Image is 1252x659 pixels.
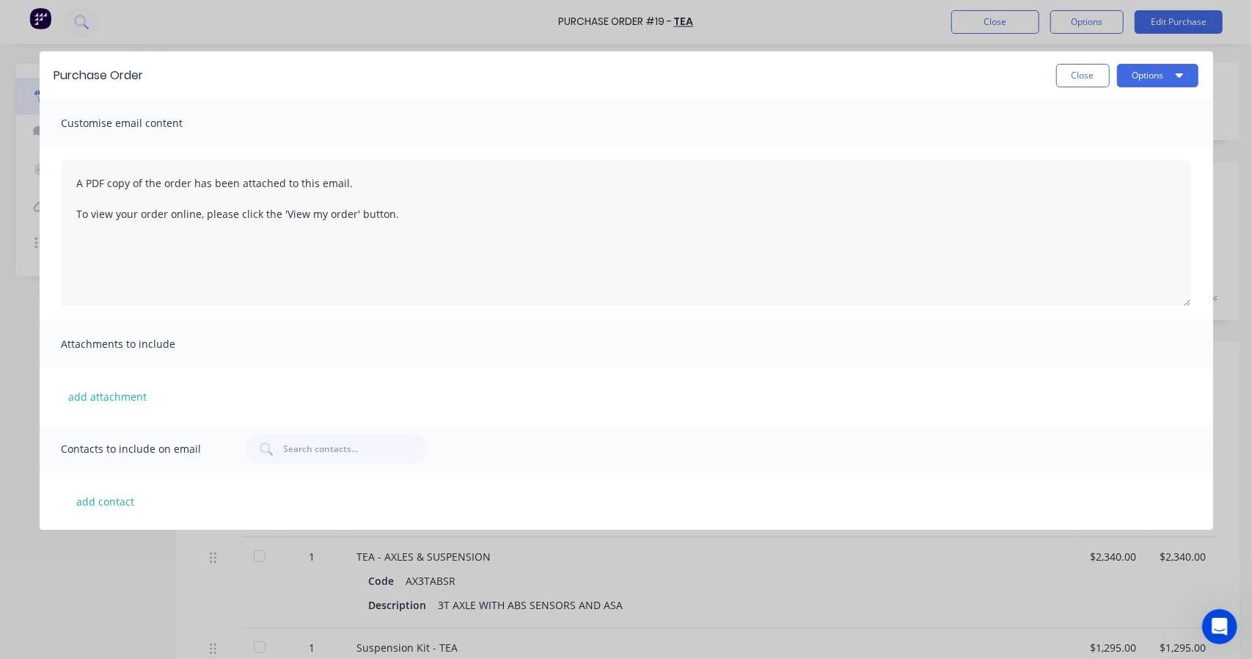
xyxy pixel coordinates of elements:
button: add attachment [62,385,155,407]
button: add contact [62,490,150,512]
iframe: Intercom live chat [1202,609,1237,644]
span: Attachments to include [62,334,223,354]
span: Contacts to include on email [62,439,223,459]
textarea: A PDF copy of the order has been attached to this email. To view your order online, please click ... [62,160,1191,307]
span: Customise email content [62,113,223,134]
div: Purchase Order [54,67,144,84]
button: Options [1117,64,1198,87]
input: Search contacts... [284,443,403,456]
button: Close [1056,64,1110,87]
